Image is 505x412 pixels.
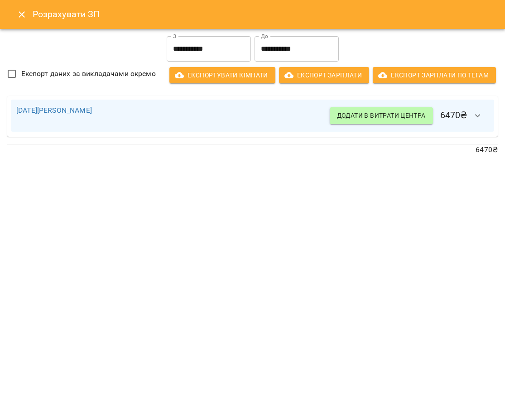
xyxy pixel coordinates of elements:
[330,107,433,124] button: Додати в витрати центра
[279,67,369,83] button: Експорт Зарплати
[177,70,268,81] span: Експортувати кімнати
[373,67,496,83] button: Експорт Зарплати по тегам
[11,4,33,25] button: Close
[330,105,489,127] h6: 6470 ₴
[21,68,156,79] span: Експорт даних за викладачами окремо
[7,144,498,155] p: 6470 ₴
[380,70,489,81] span: Експорт Зарплати по тегам
[16,106,92,115] a: [DATE][PERSON_NAME]
[33,7,494,21] h6: Розрахувати ЗП
[286,70,362,81] span: Експорт Зарплати
[169,67,275,83] button: Експортувати кімнати
[337,110,426,121] span: Додати в витрати центра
